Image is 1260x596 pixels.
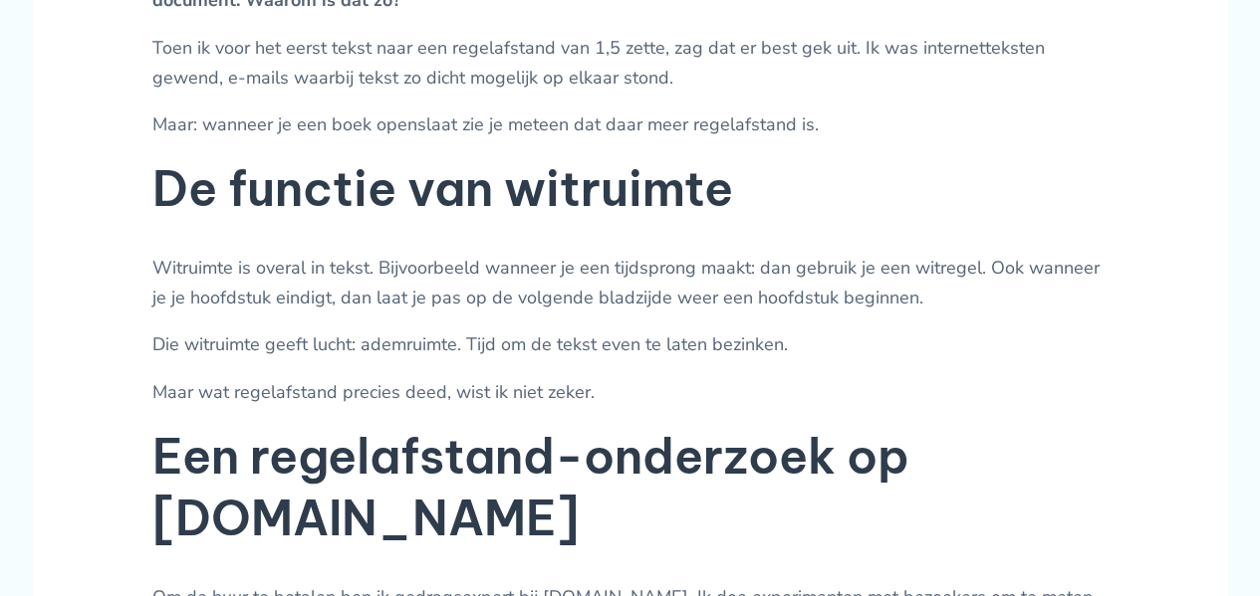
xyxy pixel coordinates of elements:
[152,330,1109,360] p: Die witruimte geeft lucht: ademruimte. Tijd om de tekst even te laten bezinken.
[152,158,1109,220] h2: De functie van witruimte
[152,110,1109,140] p: Maar: wanneer je een boek openslaat zie je meteen dat daar meer regelafstand is.
[152,34,1109,93] p: Toen ik voor het eerst tekst naar een regelafstand van 1,5 zette, zag dat er best gek uit. Ik was...
[152,426,1109,550] h2: Een regelafstand-onderzoek op [DOMAIN_NAME]
[152,378,1109,408] p: Maar wat regelafstand precies deed, wist ik niet zeker.
[152,254,1109,312] p: Witruimte is overal in tekst. Bijvoorbeeld wanneer je een tijdsprong maakt: dan gebruik je een wi...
